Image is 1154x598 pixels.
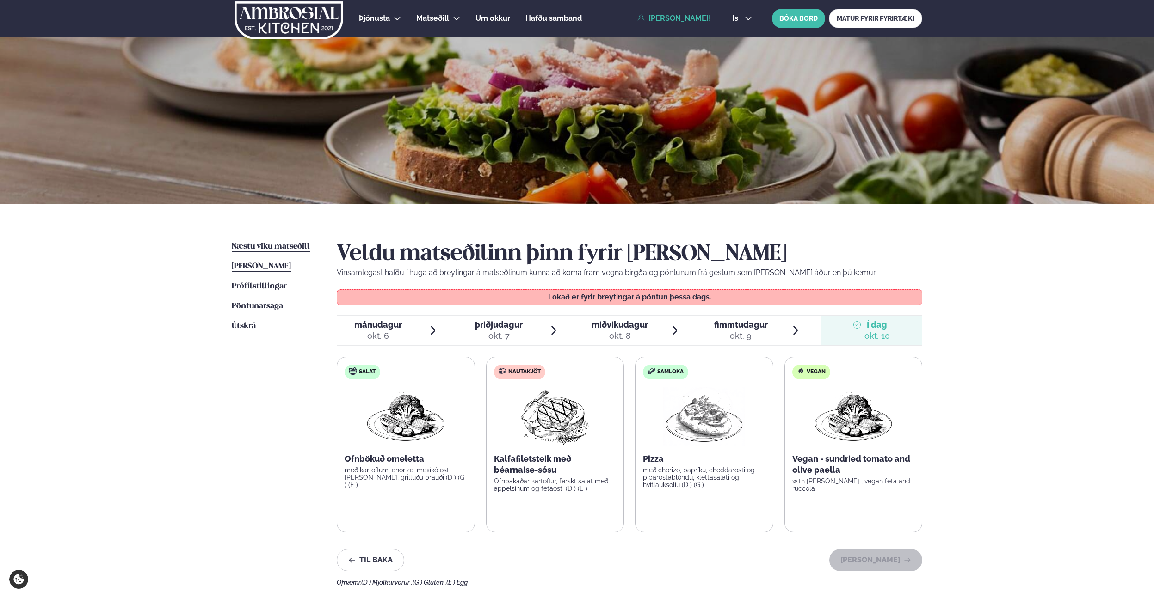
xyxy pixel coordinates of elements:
p: Vinsamlegast hafðu í huga að breytingar á matseðlinum kunna að koma fram vegna birgða og pöntunum... [337,267,922,278]
img: logo [234,1,344,39]
a: [PERSON_NAME]! [637,14,711,23]
p: með kartöflum, chorizo, mexíkó osti [PERSON_NAME], grilluðu brauði (D ) (G ) (E ) [345,466,467,488]
img: Beef-Meat.png [514,387,596,446]
span: Í dag [864,319,890,330]
span: Útskrá [232,322,256,330]
p: Kalfafiletsteik með béarnaise-sósu [494,453,617,476]
p: Lokað er fyrir breytingar á pöntun þessa dags. [346,293,913,301]
a: Matseðill [416,13,449,24]
button: [PERSON_NAME] [829,549,922,571]
span: is [732,15,741,22]
button: Til baka [337,549,404,571]
a: Næstu viku matseðill [232,241,310,252]
a: MATUR FYRIR FYRIRTÆKI [829,9,922,28]
img: Pizza-Bread.png [663,387,745,446]
span: Matseðill [416,14,449,23]
div: Ofnæmi: [337,579,922,586]
span: Um okkur [475,14,510,23]
span: Salat [359,368,376,376]
a: Um okkur [475,13,510,24]
a: Útskrá [232,321,256,332]
img: Vegan.png [813,387,894,446]
p: Vegan - sundried tomato and olive paella [792,453,915,476]
span: miðvikudagur [592,320,648,330]
span: fimmtudagur [714,320,768,330]
span: mánudagur [354,320,402,330]
span: Næstu viku matseðill [232,243,310,250]
div: okt. 8 [592,330,648,342]
div: okt. 10 [864,330,890,342]
span: [PERSON_NAME] [232,262,291,270]
h2: Veldu matseðilinn þinn fyrir [PERSON_NAME] [337,241,922,267]
span: þriðjudagur [475,320,523,330]
img: beef.svg [499,367,506,375]
div: okt. 7 [475,330,523,342]
span: Nautakjöt [508,368,541,376]
span: Hafðu samband [525,14,582,23]
span: Samloka [657,368,684,376]
a: Hafðu samband [525,13,582,24]
p: Ofnbökuð omeletta [345,453,467,464]
span: (E ) Egg [446,579,468,586]
button: is [725,15,759,22]
img: Vegan.svg [797,367,804,375]
div: okt. 9 [714,330,768,342]
img: sandwich-new-16px.svg [648,368,655,374]
img: Vegan.png [365,387,446,446]
a: Cookie settings [9,570,28,589]
span: Pöntunarsaga [232,302,283,310]
button: BÓKA BORÐ [772,9,825,28]
img: salad.svg [349,367,357,375]
span: Prófílstillingar [232,282,287,290]
p: Pizza [643,453,765,464]
a: Prófílstillingar [232,281,287,292]
span: (D ) Mjólkurvörur , [361,579,413,586]
p: with [PERSON_NAME] , vegan feta and ruccola [792,477,915,492]
a: Þjónusta [359,13,390,24]
a: Pöntunarsaga [232,301,283,312]
div: okt. 6 [354,330,402,342]
p: með chorizo, papríku, cheddarosti og piparostablöndu, klettasalati og hvítlauksolíu (D ) (G ) [643,466,765,488]
span: (G ) Glúten , [413,579,446,586]
span: Þjónusta [359,14,390,23]
span: Vegan [807,368,826,376]
p: Ofnbakaðar kartöflur, ferskt salat með appelsínum og fetaosti (D ) (E ) [494,477,617,492]
a: [PERSON_NAME] [232,261,291,272]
